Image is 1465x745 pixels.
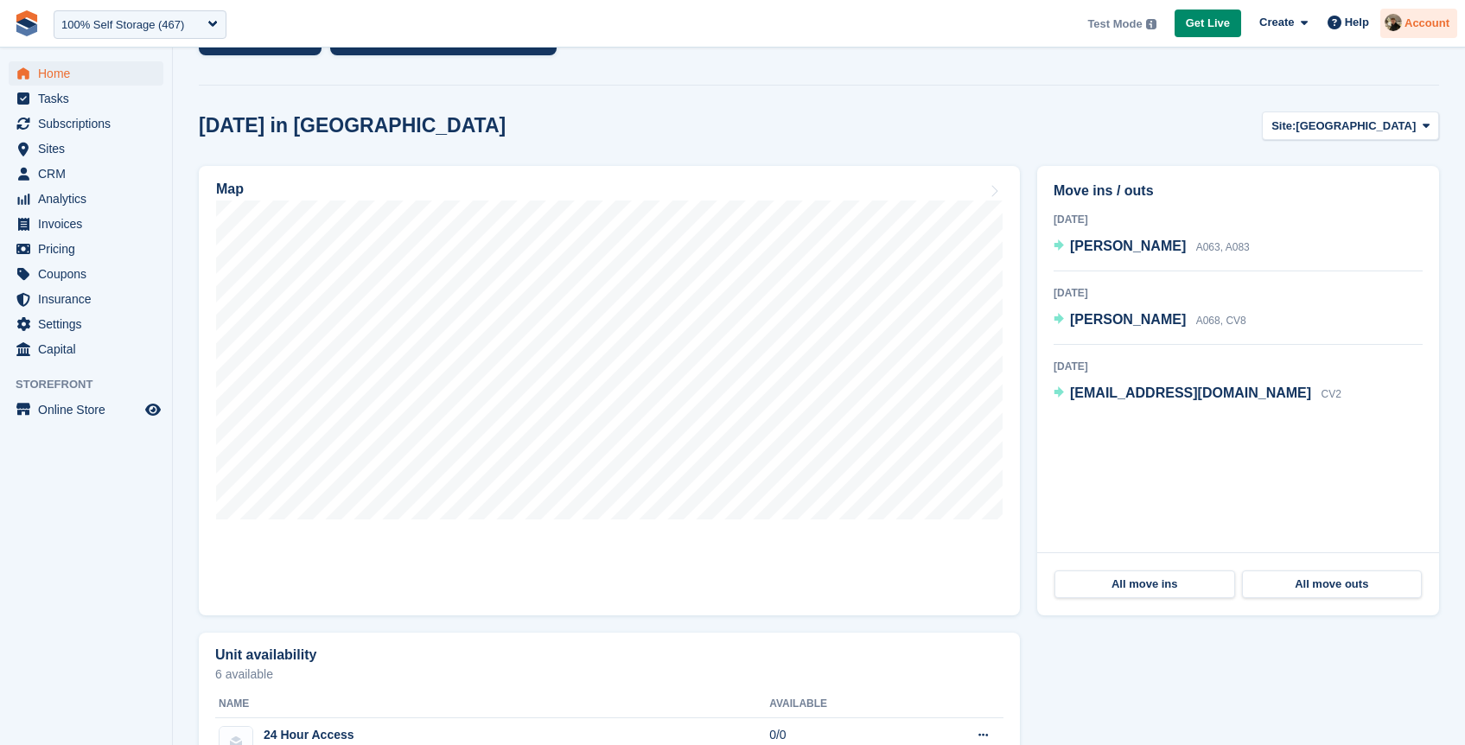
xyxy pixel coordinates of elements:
[38,398,142,422] span: Online Store
[1262,111,1439,140] button: Site: [GEOGRAPHIC_DATA]
[38,162,142,186] span: CRM
[14,10,40,36] img: stora-icon-8386f47178a22dfd0bd8f6a31ec36ba5ce8667c1dd55bd0f319d3a0aa187defe.svg
[1070,385,1311,400] span: [EMAIL_ADDRESS][DOMAIN_NAME]
[1146,19,1156,29] img: icon-info-grey-7440780725fd019a000dd9b08b2336e03edf1995a4989e88bcd33f0948082b44.svg
[1242,570,1423,598] a: All move outs
[1070,239,1186,253] span: [PERSON_NAME]
[38,262,142,286] span: Coupons
[199,166,1020,615] a: Map
[38,137,142,161] span: Sites
[1404,15,1449,32] span: Account
[215,647,316,663] h2: Unit availability
[1054,236,1250,258] a: [PERSON_NAME] A063, A083
[1054,181,1423,201] h2: Move ins / outs
[264,726,364,744] div: 24 Hour Access
[9,237,163,261] a: menu
[9,262,163,286] a: menu
[1054,359,1423,374] div: [DATE]
[1296,118,1416,135] span: [GEOGRAPHIC_DATA]
[38,312,142,336] span: Settings
[1054,570,1235,598] a: All move ins
[9,287,163,311] a: menu
[1385,14,1402,31] img: Oliver Bruce
[16,376,172,393] span: Storefront
[1087,16,1142,33] span: Test Mode
[9,337,163,361] a: menu
[38,61,142,86] span: Home
[1054,285,1423,301] div: [DATE]
[1259,14,1294,31] span: Create
[769,691,914,718] th: Available
[9,111,163,136] a: menu
[9,398,163,422] a: menu
[38,212,142,236] span: Invoices
[1054,309,1246,332] a: [PERSON_NAME] A068, CV8
[215,691,769,718] th: Name
[199,114,506,137] h2: [DATE] in [GEOGRAPHIC_DATA]
[38,86,142,111] span: Tasks
[1070,312,1186,327] span: [PERSON_NAME]
[1054,212,1423,227] div: [DATE]
[216,181,244,197] h2: Map
[38,287,142,311] span: Insurance
[9,86,163,111] a: menu
[215,668,1003,680] p: 6 available
[9,187,163,211] a: menu
[38,187,142,211] span: Analytics
[38,337,142,361] span: Capital
[9,137,163,161] a: menu
[143,399,163,420] a: Preview store
[9,312,163,336] a: menu
[1054,383,1341,405] a: [EMAIL_ADDRESS][DOMAIN_NAME] CV2
[61,16,184,34] div: 100% Self Storage (467)
[9,212,163,236] a: menu
[1196,315,1246,327] span: A068, CV8
[1271,118,1296,135] span: Site:
[1345,14,1369,31] span: Help
[9,61,163,86] a: menu
[38,237,142,261] span: Pricing
[1322,388,1341,400] span: CV2
[38,111,142,136] span: Subscriptions
[1186,15,1230,32] span: Get Live
[1196,241,1250,253] span: A063, A083
[1175,10,1241,38] a: Get Live
[9,162,163,186] a: menu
